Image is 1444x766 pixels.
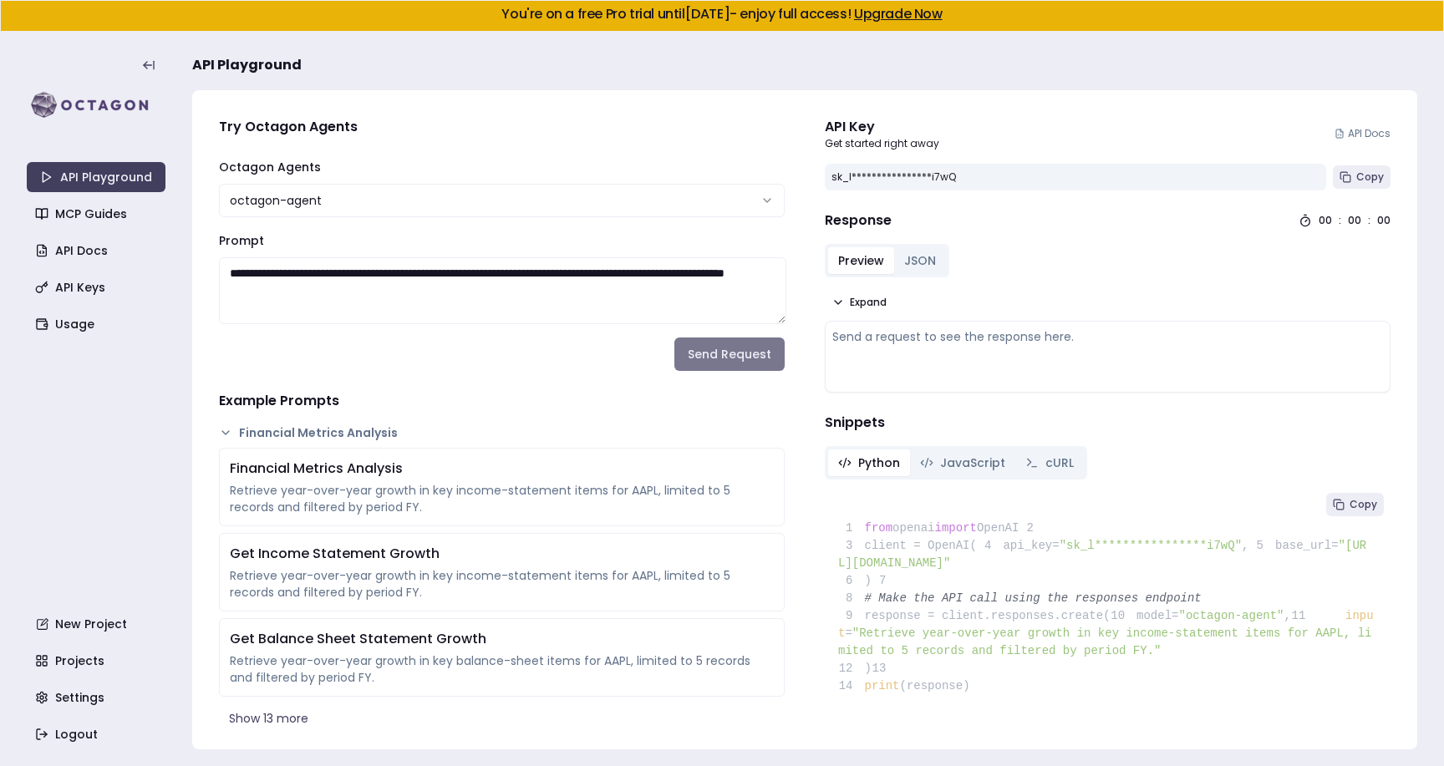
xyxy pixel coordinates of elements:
span: ) [838,574,872,587]
span: 5 [1248,537,1275,555]
span: 8 [838,590,865,607]
div: Retrieve year-over-year growth in key income-statement items for AAPL, limited to 5 records and f... [230,567,774,601]
span: , [1242,539,1248,552]
button: Copy [1326,493,1384,516]
span: 11 [1291,607,1318,625]
button: Copy [1333,165,1391,189]
a: Usage [28,309,167,339]
span: 13 [872,660,898,677]
span: ) [838,662,872,675]
span: from [865,521,893,535]
div: Get Balance Sheet Statement Growth [230,629,774,649]
span: 12 [838,660,865,677]
span: 3 [838,537,865,555]
a: API Docs [1335,127,1391,140]
div: : [1339,214,1341,227]
div: Get Income Statement Growth [230,544,774,564]
button: SEC Filing Analysis [219,747,785,763]
span: JavaScript [940,454,1005,471]
a: API Playground [27,162,165,192]
a: MCP Guides [28,199,167,229]
a: Logout [28,719,167,749]
h4: Snippets [825,413,1391,433]
span: API Playground [192,55,302,75]
div: 00 [1348,214,1361,227]
span: openai [892,521,934,535]
span: base_url= [1275,539,1339,552]
span: model= [1136,609,1178,622]
span: cURL [1045,454,1074,471]
button: Expand [825,291,893,314]
a: Settings [28,682,167,713]
a: New Project [28,609,167,639]
span: OpenAI [977,521,1019,535]
img: logo-rect-yK7x_WSZ.svg [27,89,165,122]
div: Financial Metrics Analysis [230,459,774,479]
a: API Keys [28,272,167,302]
span: client = OpenAI( [838,539,977,552]
span: (response) [900,679,970,692]
h4: Example Prompts [219,391,785,411]
span: import [935,521,977,535]
div: Retrieve year-over-year growth in key balance-sheet items for AAPL, limited to 5 records and filt... [230,652,774,686]
span: Copy [1356,170,1384,184]
p: Get started right away [825,137,939,150]
span: Expand [850,296,887,309]
button: Send Request [674,337,785,371]
span: response = client.responses.create( [838,609,1111,622]
button: Show 13 more [219,703,785,733]
span: 1 [838,520,865,537]
span: 4 [977,537,1004,555]
span: # Make the API call using the responses endpoint [865,591,1202,605]
h5: You're on a free Pro trial until [DATE] - enjoy full access! [14,8,1430,21]
span: "Retrieve year-over-year growth in key income-statement items for AAPL, limited to 5 records and ... [838,626,1372,657]
h4: Try Octagon Agents [219,117,785,137]
label: Octagon Agents [219,159,321,175]
button: JSON [894,247,946,274]
button: Preview [828,247,894,274]
button: Financial Metrics Analysis [219,424,785,441]
h4: Response [825,211,892,231]
div: API Key [825,117,939,137]
span: print [865,679,900,692]
span: 6 [838,572,865,590]
span: , [1284,609,1291,622]
div: Retrieve year-over-year growth in key income-statement items for AAPL, limited to 5 records and f... [230,482,774,515]
span: 2 [1019,520,1045,537]
span: 10 [1111,607,1137,625]
label: Prompt [219,232,264,249]
span: 9 [838,607,865,625]
span: Copy [1350,498,1377,511]
span: 14 [838,677,865,695]
div: 00 [1319,214,1332,227]
span: api_key= [1003,539,1059,552]
a: API Docs [28,236,167,266]
span: 7 [872,572,898,590]
div: : [1368,214,1370,227]
span: = [845,626,852,640]
a: Projects [28,646,167,676]
span: Python [858,454,900,471]
div: Send a request to see the response here. [832,328,1383,345]
div: 00 [1377,214,1391,227]
span: "octagon-agent" [1178,609,1284,622]
a: Upgrade Now [854,4,943,23]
